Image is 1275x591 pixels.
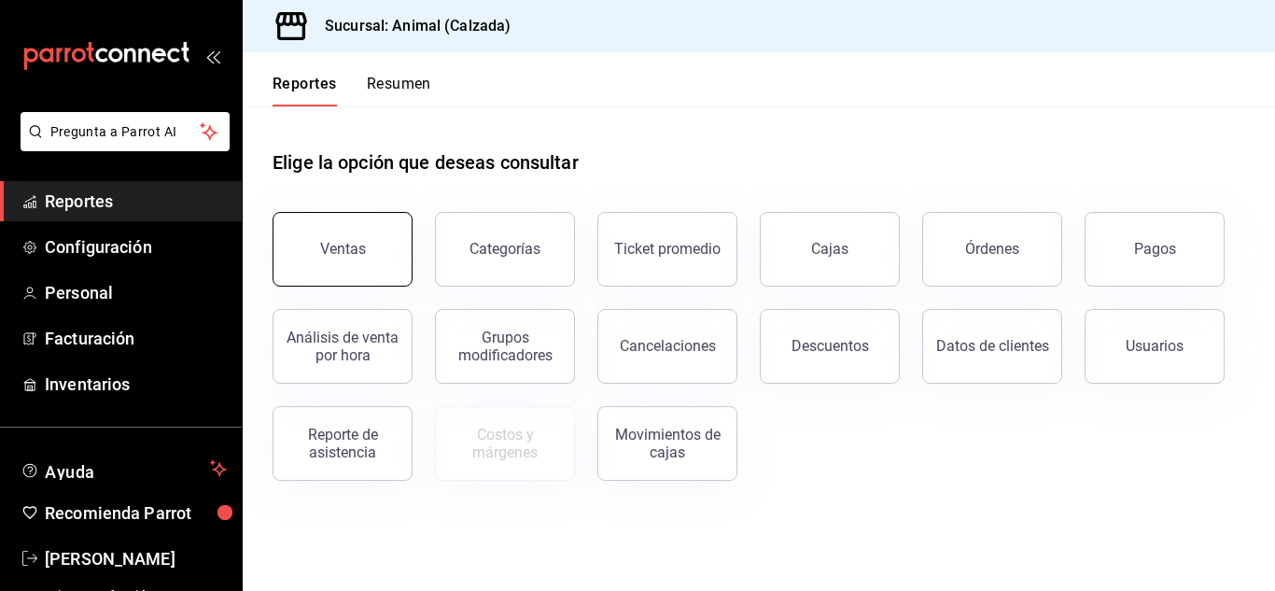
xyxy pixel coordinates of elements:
span: Personal [45,280,227,305]
div: Datos de clientes [936,337,1049,355]
button: Datos de clientes [922,309,1062,384]
span: Recomienda Parrot [45,500,227,526]
a: Cajas [760,212,900,287]
div: Pagos [1134,240,1176,258]
button: Categorías [435,212,575,287]
div: Ventas [320,240,366,258]
button: Usuarios [1085,309,1225,384]
span: Ayuda [45,457,203,480]
span: Reportes [45,189,227,214]
button: Resumen [367,75,431,106]
button: Cancelaciones [597,309,737,384]
button: Reporte de asistencia [273,406,413,481]
button: Órdenes [922,212,1062,287]
button: Grupos modificadores [435,309,575,384]
div: Categorías [469,240,540,258]
button: Pregunta a Parrot AI [21,112,230,151]
div: Movimientos de cajas [609,426,725,461]
button: Ventas [273,212,413,287]
div: Cajas [811,238,849,260]
span: Facturación [45,326,227,351]
button: Pagos [1085,212,1225,287]
h1: Elige la opción que deseas consultar [273,148,579,176]
button: Reportes [273,75,337,106]
button: Ticket promedio [597,212,737,287]
div: Costos y márgenes [447,426,563,461]
button: Movimientos de cajas [597,406,737,481]
span: Inventarios [45,372,227,397]
div: Usuarios [1126,337,1184,355]
button: Descuentos [760,309,900,384]
div: Análisis de venta por hora [285,329,400,364]
button: Análisis de venta por hora [273,309,413,384]
button: open_drawer_menu [205,49,220,63]
span: Configuración [45,234,227,260]
h3: Sucursal: Animal (Calzada) [310,15,511,37]
div: Órdenes [965,240,1019,258]
span: Pregunta a Parrot AI [50,122,201,142]
div: navigation tabs [273,75,431,106]
a: Pregunta a Parrot AI [13,135,230,155]
div: Grupos modificadores [447,329,563,364]
div: Ticket promedio [614,240,721,258]
div: Reporte de asistencia [285,426,400,461]
span: [PERSON_NAME] [45,546,227,571]
div: Descuentos [792,337,869,355]
button: Contrata inventarios para ver este reporte [435,406,575,481]
div: Cancelaciones [620,337,716,355]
